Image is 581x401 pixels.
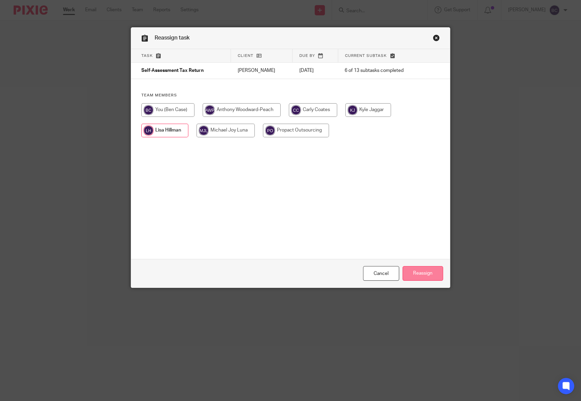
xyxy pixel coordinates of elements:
[299,54,315,58] span: Due by
[238,67,286,74] p: [PERSON_NAME]
[363,266,399,281] a: Close this dialog window
[299,67,331,74] p: [DATE]
[345,54,387,58] span: Current subtask
[238,54,253,58] span: Client
[433,34,440,44] a: Close this dialog window
[155,35,190,41] span: Reassign task
[141,93,440,98] h4: Team members
[141,54,153,58] span: Task
[338,63,425,79] td: 6 of 13 subtasks completed
[141,68,204,73] span: Self-Assessment Tax Return
[403,266,443,281] input: Reassign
